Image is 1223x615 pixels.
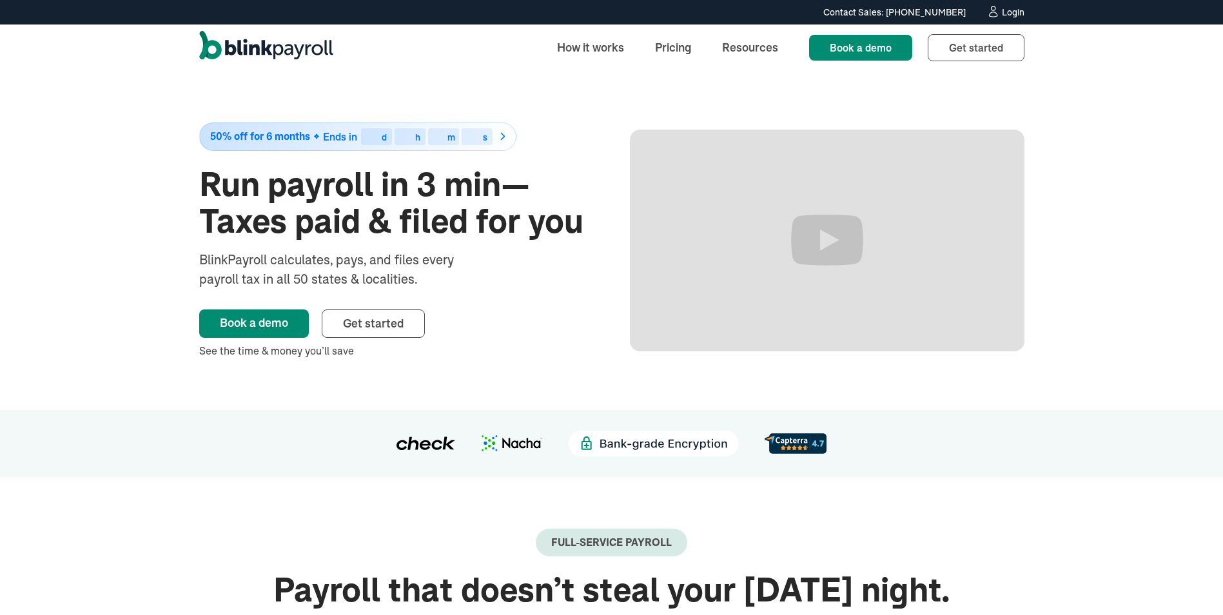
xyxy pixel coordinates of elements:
[928,34,1024,61] a: Get started
[712,34,788,61] a: Resources
[630,130,1024,351] iframe: Run Payroll in 3 min with BlinkPayroll
[199,31,333,64] a: home
[199,250,488,289] div: BlinkPayroll calculates, pays, and files every payroll tax in all 50 states & localities.
[343,316,404,331] span: Get started
[210,131,310,142] span: 50% off for 6 months
[199,309,309,338] a: Book a demo
[322,309,425,338] a: Get started
[199,572,1024,609] h2: Payroll that doesn’t steal your [DATE] night.
[765,433,827,453] img: d56c0860-961d-46a8-819e-eda1494028f8.svg
[382,133,387,142] div: d
[809,35,912,61] a: Book a demo
[823,6,966,19] div: Contact Sales: [PHONE_NUMBER]
[199,122,594,151] a: 50% off for 6 monthsEnds indhms
[551,536,672,549] div: Full-Service payroll
[199,166,594,240] h1: Run payroll in 3 min—Taxes paid & filed for you
[415,133,420,142] div: h
[645,34,701,61] a: Pricing
[323,130,357,143] span: Ends in
[199,343,594,358] div: See the time & money you’ll save
[547,34,634,61] a: How it works
[483,133,487,142] div: s
[1002,8,1024,17] div: Login
[949,41,1003,54] span: Get started
[986,5,1024,19] a: Login
[830,41,892,54] span: Book a demo
[447,133,455,142] div: m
